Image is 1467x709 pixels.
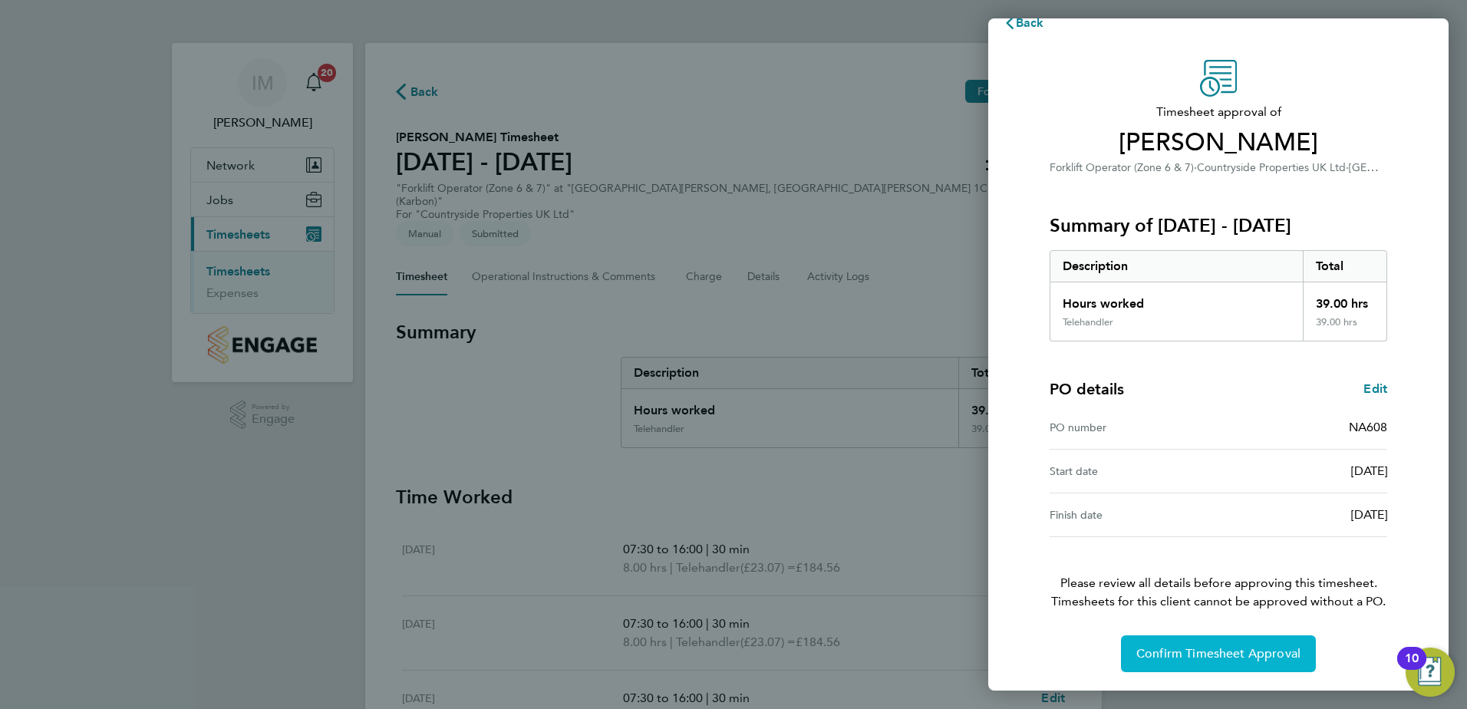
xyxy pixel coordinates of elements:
div: 10 [1405,658,1419,678]
div: Description [1050,251,1303,282]
h3: Summary of [DATE] - [DATE] [1050,213,1387,238]
div: Summary of 18 - 24 Aug 2025 [1050,250,1387,341]
div: Total [1303,251,1387,282]
span: · [1194,161,1197,174]
span: Edit [1363,381,1387,396]
span: Back [1016,15,1044,30]
button: Open Resource Center, 10 new notifications [1406,648,1455,697]
span: Forklift Operator (Zone 6 & 7) [1050,161,1194,174]
span: Confirm Timesheet Approval [1136,646,1301,661]
div: 39.00 hrs [1303,316,1387,341]
span: Countryside Properties UK Ltd [1197,161,1346,174]
span: Timesheet approval of [1050,103,1387,121]
span: NA608 [1349,420,1387,434]
div: 39.00 hrs [1303,282,1387,316]
a: Edit [1363,380,1387,398]
button: Back [988,8,1060,38]
span: · [1346,161,1349,174]
div: Start date [1050,462,1218,480]
span: Timesheets for this client cannot be approved without a PO. [1031,592,1406,611]
div: Hours worked [1050,282,1303,316]
h4: PO details [1050,378,1124,400]
div: [DATE] [1218,462,1387,480]
div: Finish date [1050,506,1218,524]
div: Telehandler [1063,316,1113,328]
span: [PERSON_NAME] [1050,127,1387,158]
div: PO number [1050,418,1218,437]
div: [DATE] [1218,506,1387,524]
button: Confirm Timesheet Approval [1121,635,1316,672]
p: Please review all details before approving this timesheet. [1031,537,1406,611]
